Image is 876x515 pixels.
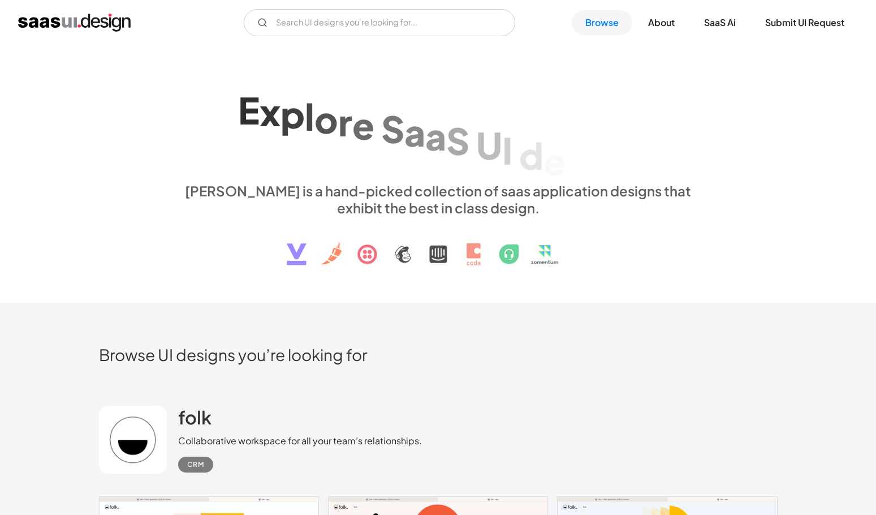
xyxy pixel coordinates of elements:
div: [PERSON_NAME] is a hand-picked collection of saas application designs that exhibit the best in cl... [178,182,698,216]
div: l [305,95,314,138]
a: folk [178,406,212,434]
div: I [502,128,512,172]
a: About [635,10,688,35]
div: U [476,123,502,167]
img: text, icon, saas logo [267,216,610,275]
div: S [446,119,469,162]
a: SaaS Ai [691,10,749,35]
div: d [519,134,543,177]
div: S [381,107,404,151]
a: home [18,14,131,32]
a: Browse [572,10,632,35]
h2: folk [178,406,212,428]
div: CRM [187,458,204,471]
div: r [338,100,352,144]
form: Email Form [244,9,515,36]
input: Search UI designs you're looking for... [244,9,515,36]
h2: Browse UI designs you’re looking for [99,345,778,364]
div: e [352,104,374,147]
div: o [314,97,338,141]
div: x [260,91,281,134]
a: Submit UI Request [752,10,858,35]
div: p [281,92,305,136]
div: e [543,139,566,183]
div: Collaborative workspace for all your team’s relationships. [178,434,422,448]
h1: Explore SaaS UI design patterns & interactions. [178,84,698,171]
div: a [425,115,446,158]
div: a [404,111,425,154]
div: E [238,89,260,132]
